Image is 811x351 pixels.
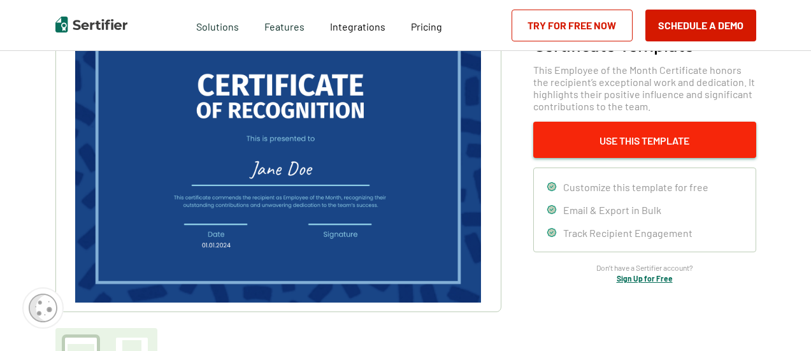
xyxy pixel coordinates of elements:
[533,6,756,54] h1: Modern Dark Blue Employee of the Month Certificate Template
[330,20,385,32] span: Integrations
[533,122,756,158] button: Use This Template
[75,16,480,303] img: Modern Dark Blue Employee of the Month Certificate Template
[563,204,661,216] span: Email & Export in Bulk
[330,17,385,33] a: Integrations
[55,17,127,32] img: Sertifier | Digital Credentialing Platform
[264,17,305,33] span: Features
[512,10,633,41] a: Try for Free Now
[411,20,442,32] span: Pricing
[563,227,693,239] span: Track Recipient Engagement
[617,274,673,283] a: Sign Up for Free
[196,17,239,33] span: Solutions
[747,290,811,351] iframe: Chat Widget
[411,17,442,33] a: Pricing
[533,64,756,112] span: This Employee of the Month Certificate honors the recipient’s exceptional work and dedication. It...
[563,181,708,193] span: Customize this template for free
[596,262,693,274] span: Don’t have a Sertifier account?
[29,294,57,322] img: Cookie Popup Icon
[645,10,756,41] button: Schedule a Demo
